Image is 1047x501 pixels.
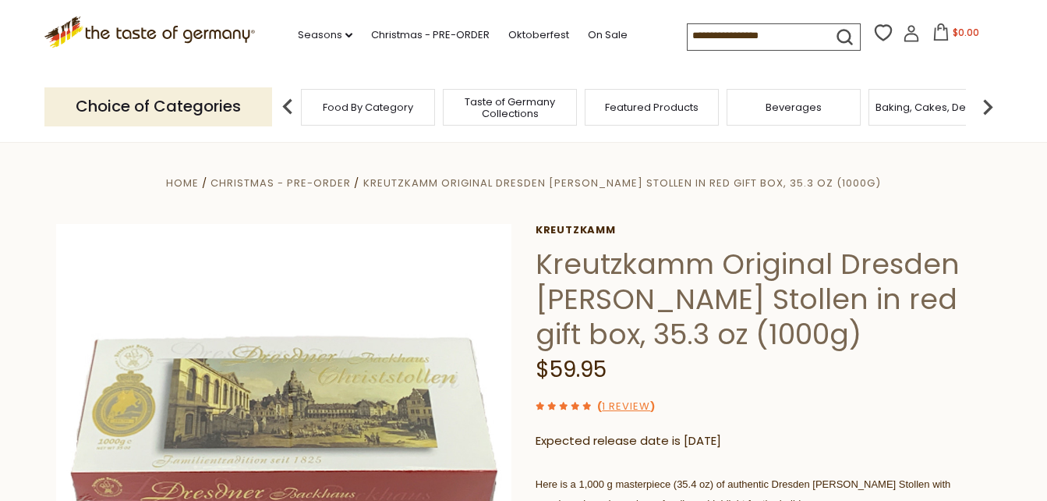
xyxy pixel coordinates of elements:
[363,176,881,190] a: Kreutzkamm Original Dresden [PERSON_NAME] Stollen in red gift box, 35.3 oz (1000g)
[371,27,490,44] a: Christmas - PRE-ORDER
[536,224,992,236] a: Kreutzkamm
[602,399,650,415] a: 1 Review
[508,27,569,44] a: Oktoberfest
[323,101,413,113] a: Food By Category
[298,27,352,44] a: Seasons
[588,27,628,44] a: On Sale
[44,87,272,126] p: Choice of Categories
[953,26,979,39] span: $0.00
[536,247,992,352] h1: Kreutzkamm Original Dresden [PERSON_NAME] Stollen in red gift box, 35.3 oz (1000g)
[923,23,989,47] button: $0.00
[536,432,992,451] p: Expected release date is [DATE]
[972,91,1003,123] img: next arrow
[536,354,607,385] span: $59.95
[605,101,699,113] a: Featured Products
[875,101,996,113] a: Baking, Cakes, Desserts
[210,176,351,190] a: Christmas - PRE-ORDER
[447,96,572,119] a: Taste of Germany Collections
[166,176,199,190] a: Home
[766,101,822,113] a: Beverages
[272,91,303,123] img: previous arrow
[597,399,655,414] span: ( )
